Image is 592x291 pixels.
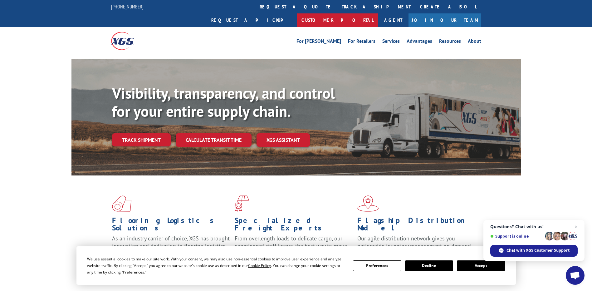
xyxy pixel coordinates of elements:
img: xgs-icon-flagship-distribution-model-red [357,195,379,212]
a: Advantages [407,39,432,46]
img: xgs-icon-focused-on-flooring-red [235,195,249,212]
h1: Flagship Distribution Model [357,217,475,235]
div: Chat with XGS Customer Support [490,245,578,257]
a: Services [382,39,400,46]
a: [PHONE_NUMBER] [111,3,144,10]
div: We use essential cookies to make our site work. With your consent, we may also use non-essential ... [87,256,345,275]
button: Decline [405,260,453,271]
span: Questions? Chat with us! [490,224,578,229]
button: Preferences [353,260,401,271]
span: Chat with XGS Customer Support [506,248,570,253]
span: Close chat [572,223,580,230]
span: Preferences [123,269,144,275]
a: For [PERSON_NAME] [296,39,341,46]
h1: Flooring Logistics Solutions [112,217,230,235]
a: For Retailers [348,39,375,46]
button: Accept [457,260,505,271]
span: Support is online [490,234,543,239]
a: Track shipment [112,133,171,146]
div: Cookie Consent Prompt [76,246,516,285]
span: Cookie Policy [248,263,271,268]
a: Agent [378,13,409,27]
a: Resources [439,39,461,46]
a: Customer Portal [297,13,378,27]
a: Request a pickup [207,13,297,27]
p: From overlength loads to delicate cargo, our experienced staff knows the best way to move your fr... [235,235,353,263]
img: xgs-icon-total-supply-chain-intelligence-red [112,195,131,212]
a: Calculate transit time [176,133,252,147]
b: Visibility, transparency, and control for your entire supply chain. [112,83,335,121]
a: About [468,39,481,46]
span: As an industry carrier of choice, XGS has brought innovation and dedication to flooring logistics... [112,235,230,257]
span: Our agile distribution network gives you nationwide inventory management on demand. [357,235,472,249]
h1: Specialized Freight Experts [235,217,353,235]
a: Join Our Team [409,13,481,27]
div: Open chat [566,266,585,285]
a: XGS ASSISTANT [257,133,310,147]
